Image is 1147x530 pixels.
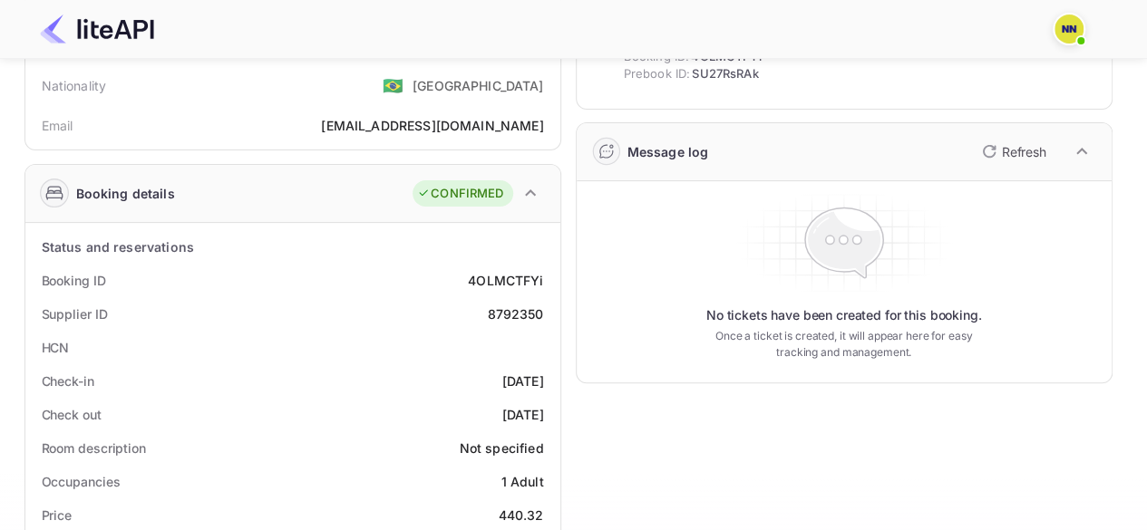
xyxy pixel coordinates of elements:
div: [EMAIL_ADDRESS][DOMAIN_NAME] [321,116,543,135]
div: Room description [42,438,146,458]
span: SU27RsRAk [692,65,758,83]
div: [GEOGRAPHIC_DATA] [413,76,544,95]
div: Email [42,116,73,135]
div: CONFIRMED [417,185,503,203]
div: Check-in [42,371,94,390]
img: N/A N/A [1055,14,1084,43]
div: Supplier ID [42,304,108,323]
div: Message log [627,142,709,161]
p: Refresh [1002,142,1046,161]
div: 8792350 [487,304,543,323]
p: Once a ticket is created, it will appear here for easy tracking and management. [701,328,987,361]
div: Nationality [42,76,107,95]
span: Prebook ID: [624,65,691,83]
div: Not specified [460,438,544,458]
div: Status and reservations [42,237,194,256]
p: No tickets have been created for this booking. [706,306,982,324]
div: [DATE] [502,371,544,390]
div: [DATE] [502,405,544,424]
div: 1 Adult [501,472,543,491]
div: Booking details [76,184,175,203]
img: LiteAPI Logo [40,14,154,43]
div: Booking ID [42,271,106,290]
div: HCN [42,338,70,357]
div: 4OLMCTFYi [468,271,543,290]
button: Refresh [971,137,1054,166]
span: United States [383,69,403,101]
div: 440.32 [499,506,544,525]
div: Price [42,506,73,525]
div: Check out [42,405,102,424]
div: Occupancies [42,472,121,491]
